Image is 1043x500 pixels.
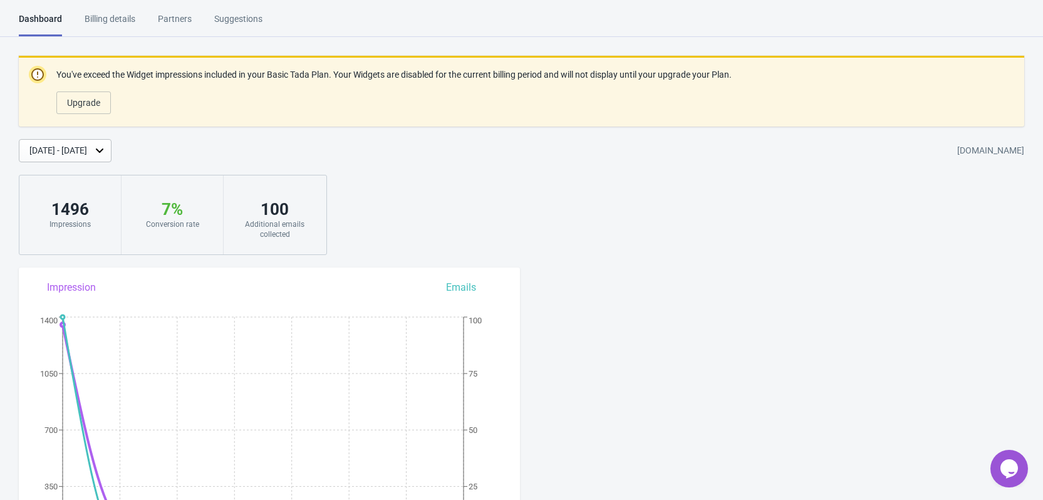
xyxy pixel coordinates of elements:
[469,482,477,491] tspan: 25
[29,144,87,157] div: [DATE] - [DATE]
[236,219,313,239] div: Additional emails collected
[67,98,100,108] span: Upgrade
[469,425,477,435] tspan: 50
[957,140,1024,162] div: [DOMAIN_NAME]
[236,199,313,219] div: 100
[85,13,135,34] div: Billing details
[214,13,262,34] div: Suggestions
[469,316,482,325] tspan: 100
[32,199,108,219] div: 1496
[40,369,58,378] tspan: 1050
[44,425,58,435] tspan: 700
[134,219,210,229] div: Conversion rate
[44,482,58,491] tspan: 350
[158,13,192,34] div: Partners
[19,13,62,36] div: Dashboard
[134,199,210,219] div: 7 %
[990,450,1030,487] iframe: chat widget
[469,369,477,378] tspan: 75
[56,68,732,81] p: You've exceed the Widget impressions included in your Basic Tada Plan. Your Widgets are disabled ...
[32,219,108,229] div: Impressions
[56,91,111,114] button: Upgrade
[40,316,58,325] tspan: 1400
